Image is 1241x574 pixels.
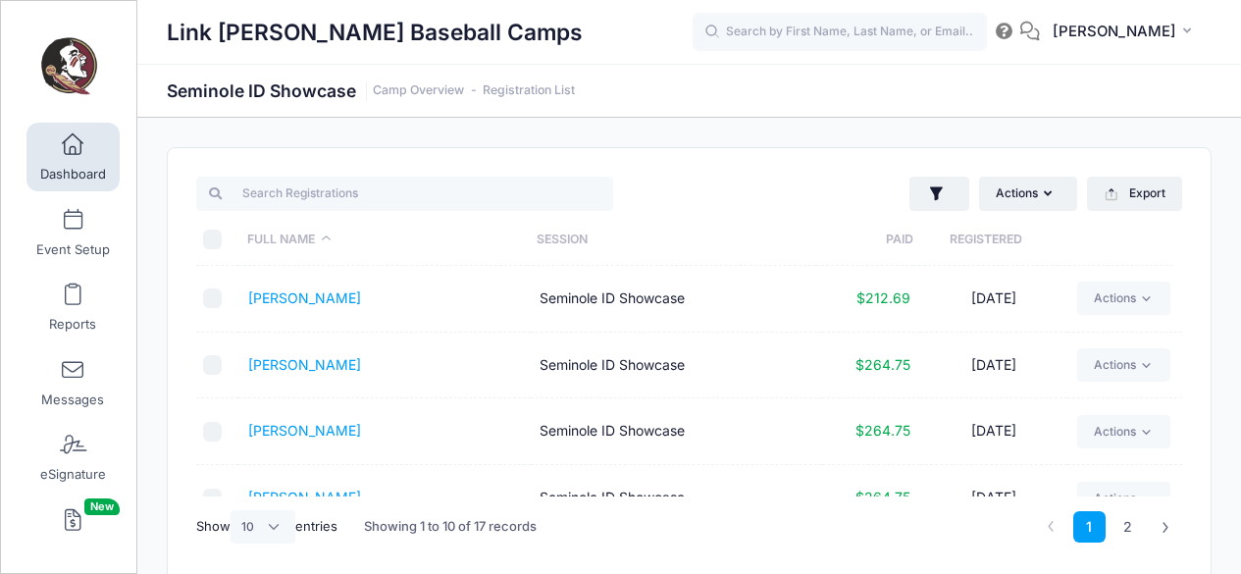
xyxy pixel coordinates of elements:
h1: Link [PERSON_NAME] Baseball Camps [167,10,583,55]
a: Actions [1077,282,1170,315]
a: 1 [1073,511,1106,544]
th: Paid: activate to sort column ascending [816,214,913,266]
td: [DATE] [920,266,1067,333]
a: Dashboard [26,123,120,191]
button: [PERSON_NAME] [1040,10,1212,55]
a: [PERSON_NAME] [248,422,361,439]
a: [PERSON_NAME] [248,489,361,505]
span: eSignature [40,467,106,484]
div: Showing 1 to 10 of 17 records [364,504,537,549]
span: Messages [41,391,104,408]
td: Seminole ID Showcase [531,333,823,399]
span: Reports [49,317,96,334]
img: Link Jarrett Baseball Camps [33,30,107,104]
span: $264.75 [855,356,910,373]
a: Event Setup [26,198,120,267]
a: Link Jarrett Baseball Camps [1,21,138,114]
td: Seminole ID Showcase [531,398,823,465]
a: [PERSON_NAME] [248,356,361,373]
a: Messages [26,348,120,417]
th: Full Name: activate to sort column descending [238,214,528,266]
td: Seminole ID Showcase [531,266,823,333]
td: [DATE] [920,398,1067,465]
a: Actions [1077,415,1170,448]
span: $264.75 [855,489,910,505]
input: Search Registrations [196,177,613,210]
td: [DATE] [920,333,1067,399]
button: Export [1087,177,1182,210]
span: [PERSON_NAME] [1053,21,1176,42]
button: Actions [979,177,1077,210]
a: Camp Overview [373,83,464,98]
td: Seminole ID Showcase [531,465,823,532]
a: 2 [1112,511,1144,544]
span: Event Setup [36,241,110,258]
label: Show entries [196,510,337,544]
td: [DATE] [920,465,1067,532]
select: Showentries [231,510,295,544]
a: Reports [26,273,120,341]
a: Registration List [483,83,575,98]
input: Search by First Name, Last Name, or Email... [693,13,987,52]
h1: Seminole ID Showcase [167,80,575,101]
span: $212.69 [856,289,910,306]
span: $264.75 [855,422,910,439]
a: [PERSON_NAME] [248,289,361,306]
a: InvoicesNew [26,498,120,567]
a: eSignature [26,423,120,492]
span: Dashboard [40,167,106,183]
span: New [84,498,120,515]
a: Actions [1077,348,1170,382]
th: Session: activate to sort column ascending [527,214,816,266]
th: Registered: activate to sort column ascending [913,214,1059,266]
a: Actions [1077,482,1170,515]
